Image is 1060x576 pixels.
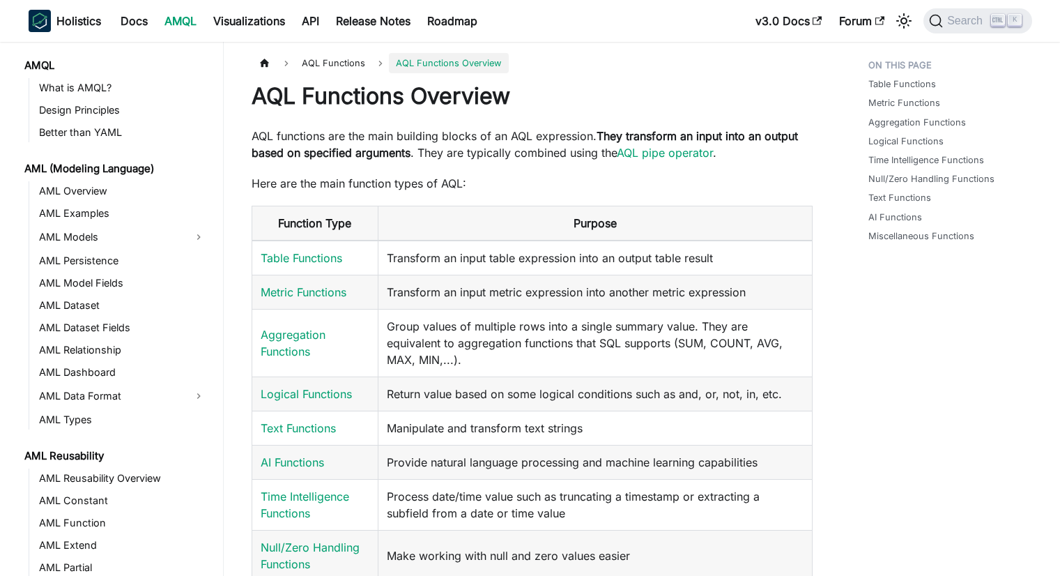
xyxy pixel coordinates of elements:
[35,273,211,293] a: AML Model Fields
[831,10,893,32] a: Forum
[261,540,360,571] a: Null/Zero Handling Functions
[20,56,211,75] a: AMQL
[15,42,224,576] nav: Docs sidebar
[389,53,508,73] span: AQL Functions Overview
[943,15,991,27] span: Search
[261,490,349,520] a: Time Intelligence Functions
[56,13,101,29] b: Holistics
[35,100,211,120] a: Design Principles
[35,204,211,223] a: AML Examples
[868,116,966,129] a: Aggregation Functions
[35,340,211,360] a: AML Relationship
[35,226,186,248] a: AML Models
[378,446,812,480] td: Provide natural language processing and machine learning capabilities
[35,469,211,488] a: AML Reusability Overview
[378,275,812,310] td: Transform an input metric expression into another metric expression
[35,410,211,430] a: AML Types
[112,10,156,32] a: Docs
[419,10,486,32] a: Roadmap
[868,191,931,204] a: Text Functions
[35,491,211,510] a: AML Constant
[261,387,352,401] a: Logical Functions
[20,159,211,179] a: AML (Modeling Language)
[378,310,812,377] td: Group values of multiple rows into a single summary value. They are equivalent to aggregation fun...
[923,8,1031,33] button: Search (Ctrl+K)
[35,78,211,98] a: What is AMQL?
[156,10,205,32] a: AMQL
[868,172,994,185] a: Null/Zero Handling Functions
[378,241,812,275] td: Transform an input table expression into an output table result
[328,10,419,32] a: Release Notes
[261,251,342,265] a: Table Functions
[252,82,813,110] h1: AQL Functions Overview
[205,10,293,32] a: Visualizations
[252,128,813,161] p: AQL functions are the main building blocks of an AQL expression. . They are typically combined us...
[20,446,211,466] a: AML Reusability
[295,53,372,73] span: AQL Functions
[617,146,713,160] a: AQL pipe operator
[868,211,922,224] a: AI Functions
[378,480,812,531] td: Process date/time value such as truncating a timestamp or extracting a subfield from a date or ti...
[261,421,336,435] a: Text Functions
[35,123,211,142] a: Better than YAML
[252,53,278,73] a: Home page
[378,377,812,411] td: Return value based on some logical conditions such as and, or, not, in, etc.
[35,385,186,407] a: AML Data Format
[35,513,211,533] a: AML Function
[186,226,211,248] button: Expand sidebar category 'AML Models'
[252,53,813,73] nav: Breadcrumbs
[186,385,211,407] button: Expand sidebar category 'AML Data Format'
[747,10,831,32] a: v3.0 Docs
[868,229,974,243] a: Miscellaneous Functions
[1008,14,1022,26] kbd: K
[35,251,211,271] a: AML Persistence
[378,411,812,446] td: Manipulate and transform text strings
[252,129,798,160] strong: They transform an input into an output based on specified arguments
[868,96,940,109] a: Metric Functions
[261,328,325,358] a: Aggregation Functions
[868,77,936,91] a: Table Functions
[868,153,984,167] a: Time Intelligence Functions
[893,10,915,32] button: Switch between dark and light mode (currently light mode)
[35,363,211,382] a: AML Dashboard
[261,455,324,469] a: AI Functions
[252,206,378,241] th: Function Type
[868,135,944,148] a: Logical Functions
[29,10,101,32] a: HolisticsHolistics
[29,10,51,32] img: Holistics
[378,206,812,241] th: Purpose
[35,536,211,555] a: AML Extend
[293,10,328,32] a: API
[35,296,211,315] a: AML Dataset
[261,285,346,299] a: Metric Functions
[252,175,813,192] p: Here are the main function types of AQL:
[35,318,211,338] a: AML Dataset Fields
[35,181,211,201] a: AML Overview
